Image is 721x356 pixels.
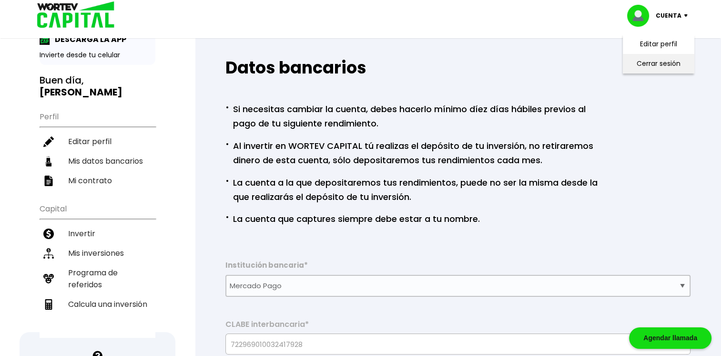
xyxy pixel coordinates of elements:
[40,50,155,60] p: Invierte desde tu celular
[627,5,656,27] img: profile-image
[43,248,54,259] img: inversiones-icon.6695dc30.svg
[225,320,691,334] label: CLABE interbancaria
[225,58,691,77] h2: Datos bancarios
[629,327,711,349] div: Agendar llamada
[43,136,54,147] img: editar-icon.952d3147.svg
[40,263,155,294] a: Programa de referidos
[225,100,602,131] p: Si necesitas cambiar la cuenta, debes hacerlo mínimo díez días hábiles previos al pago de tu sigu...
[40,85,122,99] b: [PERSON_NAME]
[40,294,155,314] a: Calcula una inversión
[40,132,155,151] a: Editar perfil
[656,9,681,23] p: Cuenta
[681,14,694,17] img: icon-down
[40,34,50,45] img: app-icon
[225,210,480,226] p: La cuenta que captures siempre debe estar a tu nombre.
[50,33,126,45] p: DESCARGA LA APP
[40,198,155,338] ul: Capital
[40,171,155,190] a: Mi contrato
[230,334,686,354] input: 18 dígitos
[43,299,54,310] img: calculadora-icon.17d418c4.svg
[40,106,155,190] ul: Perfil
[225,210,229,224] span: ·
[225,261,691,275] label: Institución bancaria
[43,273,54,284] img: recomiendanos-icon.9b8e9327.svg
[225,100,229,115] span: ·
[40,151,155,171] a: Mis datos bancarios
[225,174,229,188] span: ·
[43,156,54,167] img: datos-icon.10cf9172.svg
[40,224,155,243] a: Invertir
[225,137,602,168] p: Al invertir en WORTEV CAPITAL tú realizas el depósito de tu inversión, no retiraremos dinero de e...
[225,137,229,151] span: ·
[225,174,602,204] p: La cuenta a la que depositaremos tus rendimientos, puede no ser la misma desde la que realizarás ...
[640,39,677,49] a: Editar perfil
[43,176,54,186] img: contrato-icon.f2db500c.svg
[43,229,54,239] img: invertir-icon.b3b967d7.svg
[40,243,155,263] a: Mis inversiones
[40,74,155,98] h3: Buen día,
[620,54,697,73] li: Cerrar sesión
